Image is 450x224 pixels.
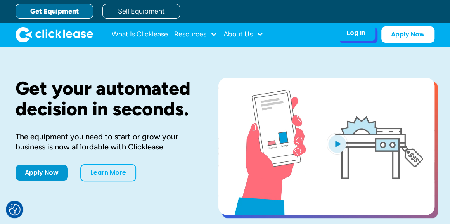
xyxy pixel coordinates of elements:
a: Get Equipment [16,4,93,19]
a: Apply Now [16,165,68,181]
img: Blue play button logo on a light blue circular background [327,133,348,155]
a: What Is Clicklease [112,27,168,42]
img: Clicklease logo [16,27,93,42]
div: Log In [347,29,365,37]
a: open lightbox [218,78,434,215]
a: Apply Now [381,26,434,43]
h1: Get your automated decision in seconds. [16,78,194,119]
img: Revisit consent button [9,204,21,215]
div: About Us [223,27,263,42]
div: The equipment you need to start or grow your business is now affordable with Clicklease. [16,132,194,152]
a: home [16,27,93,42]
button: Consent Preferences [9,204,21,215]
a: Learn More [80,164,136,181]
a: Sell Equipment [102,4,180,19]
div: Resources [174,27,217,42]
